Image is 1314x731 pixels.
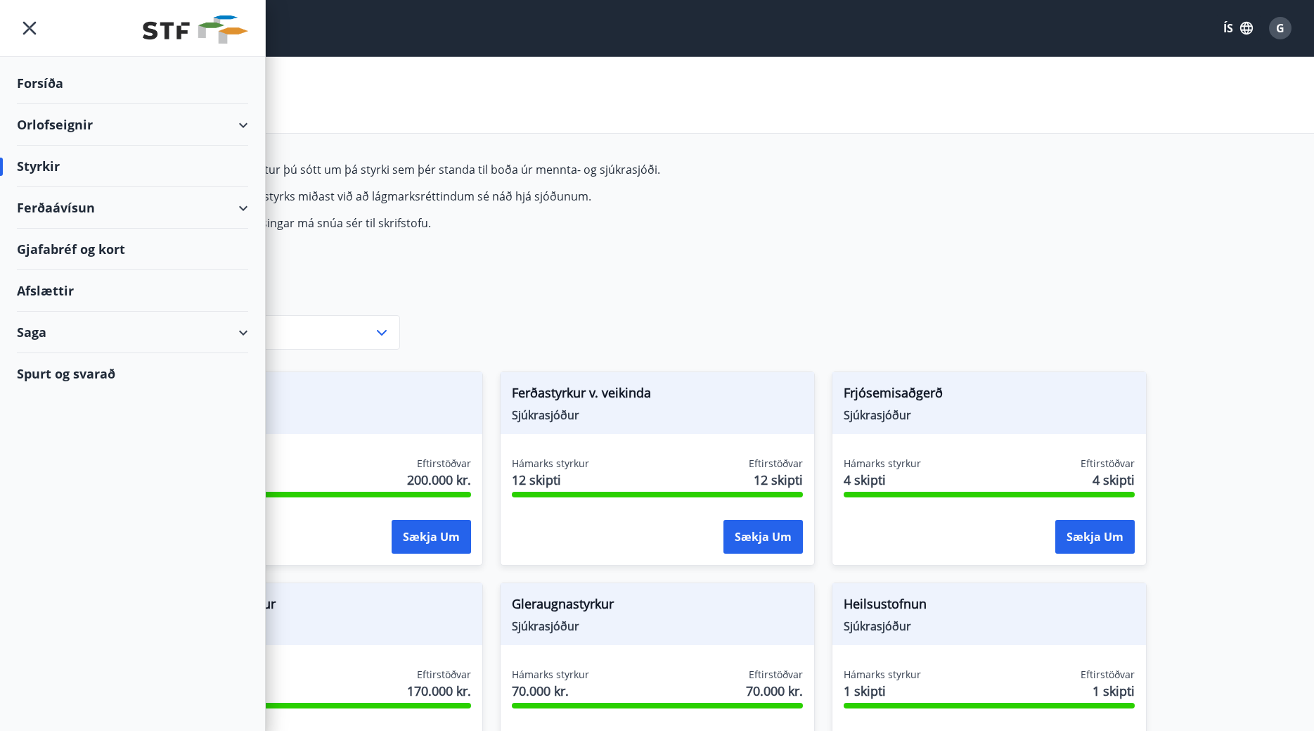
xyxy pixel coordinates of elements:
button: ÍS [1216,15,1261,41]
button: Sækja um [1055,520,1135,554]
span: Eftirstöðvar [749,668,803,682]
div: Forsíða [17,63,248,104]
span: Hámarks styrkur [512,457,589,471]
span: Eftirstöðvar [749,457,803,471]
span: Ferðastyrkur v. veikinda [512,383,803,407]
span: Augnaðgerð [180,383,471,407]
span: Hámarks styrkur [844,457,921,471]
span: Frjósemisaðgerð [844,383,1135,407]
div: Orlofseignir [17,104,248,146]
span: Eftirstöðvar [417,457,471,471]
div: Styrkir [17,146,248,187]
span: Gleraugnastyrkur [512,595,803,618]
span: Fæðingarstyrkur [180,595,471,618]
span: 4 skipti [844,471,921,489]
span: 70.000 kr. [746,682,803,700]
span: 4 skipti [1093,471,1135,489]
div: Saga [17,312,248,353]
span: Eftirstöðvar [1081,668,1135,682]
span: 1 skipti [1093,682,1135,700]
button: menu [17,15,42,41]
span: Hámarks styrkur [844,668,921,682]
span: 200.000 kr. [407,471,471,489]
span: G [1276,20,1284,36]
button: Sækja um [392,520,471,554]
span: Sjúkrasjóður [844,618,1135,634]
span: 12 skipti [754,471,803,489]
span: Sjúkrasjóður [844,407,1135,423]
span: Sjúkrasjóður [180,618,471,634]
span: Sjúkrasjóður [512,407,803,423]
button: G [1263,11,1297,45]
span: Sjúkrasjóður [512,618,803,634]
p: Fyrir frekari upplýsingar má snúa sér til skrifstofu. [168,215,832,231]
span: Hámarks styrkur [512,668,589,682]
span: Eftirstöðvar [1081,457,1135,471]
span: Eftirstöðvar [417,668,471,682]
div: Spurt og svarað [17,353,248,394]
span: 170.000 kr. [407,682,471,700]
div: Afslættir [17,270,248,312]
img: union_logo [143,15,248,44]
div: Gjafabréf og kort [17,229,248,270]
label: Flokkur [168,298,400,312]
span: 1 skipti [844,682,921,700]
button: Sækja um [723,520,803,554]
span: 12 skipti [512,471,589,489]
div: Ferðaávísun [17,187,248,229]
p: Hámarksupphæð styrks miðast við að lágmarksréttindum sé náð hjá sjóðunum. [168,189,832,204]
span: Sjúkrasjóður [180,407,471,423]
p: Hér fyrir neðan getur þú sótt um þá styrki sem þér standa til boða úr mennta- og sjúkrasjóði. [168,162,832,177]
span: Heilsustofnun [844,595,1135,618]
span: 70.000 kr. [512,682,589,700]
